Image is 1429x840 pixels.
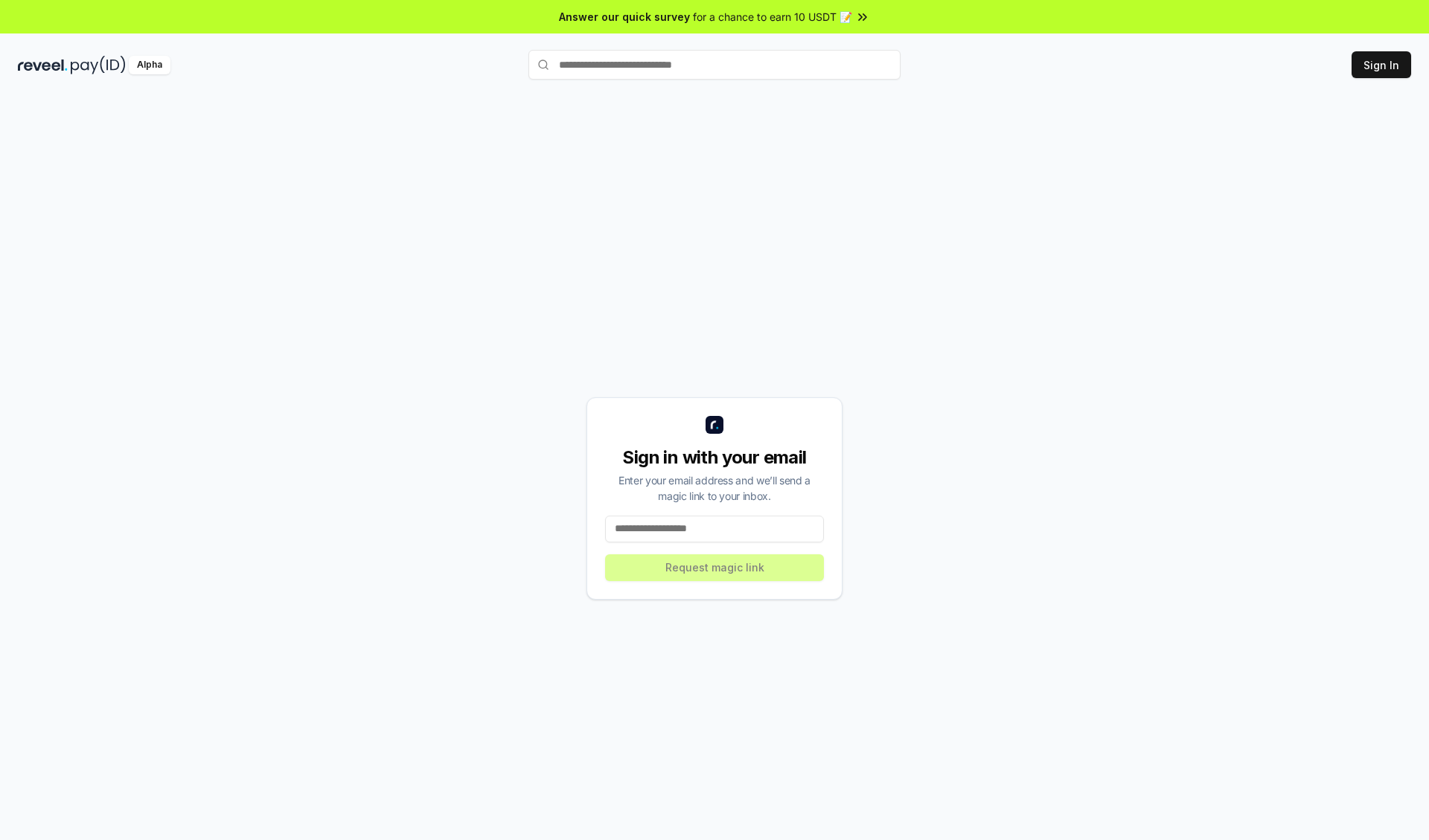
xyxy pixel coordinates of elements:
span: Answer our quick survey [559,9,690,25]
div: Sign in with your email [605,446,824,469]
div: Alpha [129,56,170,74]
img: logo_small [706,416,723,434]
img: reveel_dark [18,56,68,74]
div: Enter your email address and we’ll send a magic link to your inbox. [605,472,824,504]
button: Sign In [1352,51,1411,78]
img: pay_id [71,56,126,74]
span: for a chance to earn 10 USDT 📝 [693,9,852,25]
